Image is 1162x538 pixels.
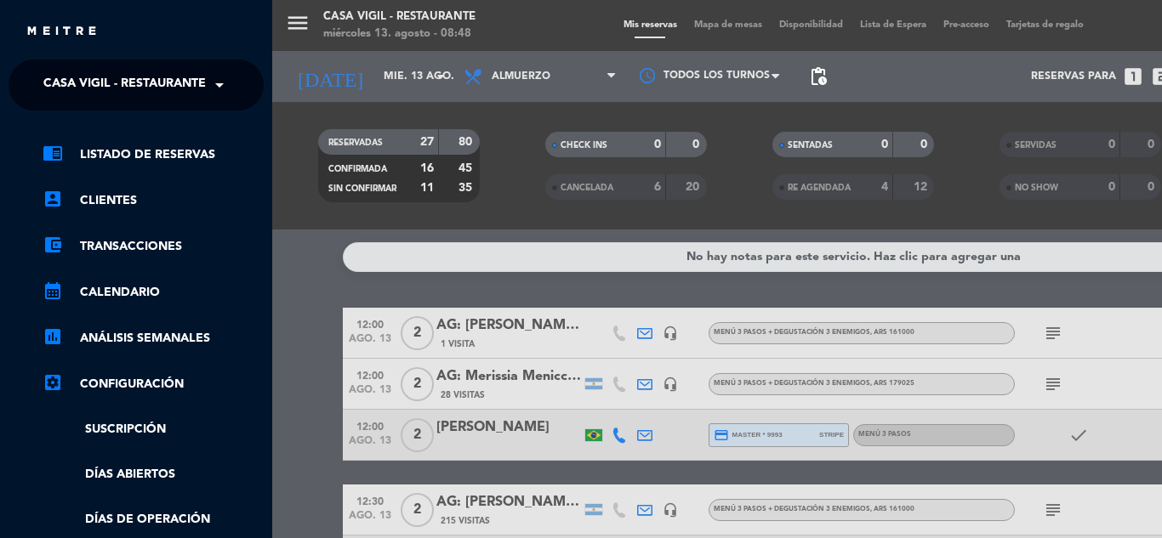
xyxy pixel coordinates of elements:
img: MEITRE [26,25,98,38]
i: calendar_month [43,280,63,301]
a: account_balance_walletTransacciones [43,236,264,257]
span: Casa Vigil - Restaurante [43,67,206,103]
i: settings_applications [43,372,63,393]
a: Suscripción [43,420,264,439]
a: chrome_reader_modeListado de Reservas [43,144,264,165]
a: Configuración [43,374,264,394]
span: pending_actions [808,66,829,87]
a: Días de Operación [43,510,264,530]
a: Días abiertos [43,465,264,484]
a: calendar_monthCalendario [43,282,264,303]
a: assessmentANÁLISIS SEMANALES [43,328,264,348]
a: account_boxClientes [43,190,264,211]
i: account_box [43,189,63,209]
i: account_balance_wallet [43,235,63,255]
i: chrome_reader_mode [43,143,63,163]
i: assessment [43,326,63,347]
